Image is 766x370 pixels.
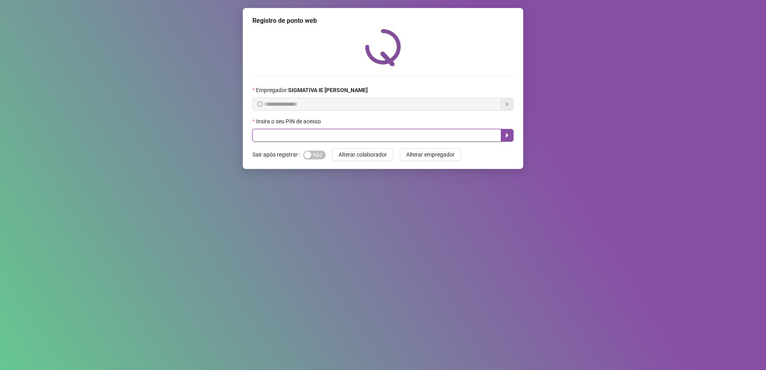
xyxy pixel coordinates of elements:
span: Alterar empregador [406,150,455,159]
span: Empregador : [256,86,368,95]
div: Registro de ponto web [252,16,514,26]
img: QRPoint [365,29,401,66]
span: info-circle [257,101,263,107]
label: Insira o seu PIN de acesso [252,117,326,126]
strong: SIGMATIVA IE [PERSON_NAME] [288,87,368,93]
span: Alterar colaborador [339,150,387,159]
button: Alterar empregador [400,148,461,161]
span: caret-right [504,132,510,139]
button: Alterar colaborador [332,148,393,161]
label: Sair após registrar [252,148,303,161]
